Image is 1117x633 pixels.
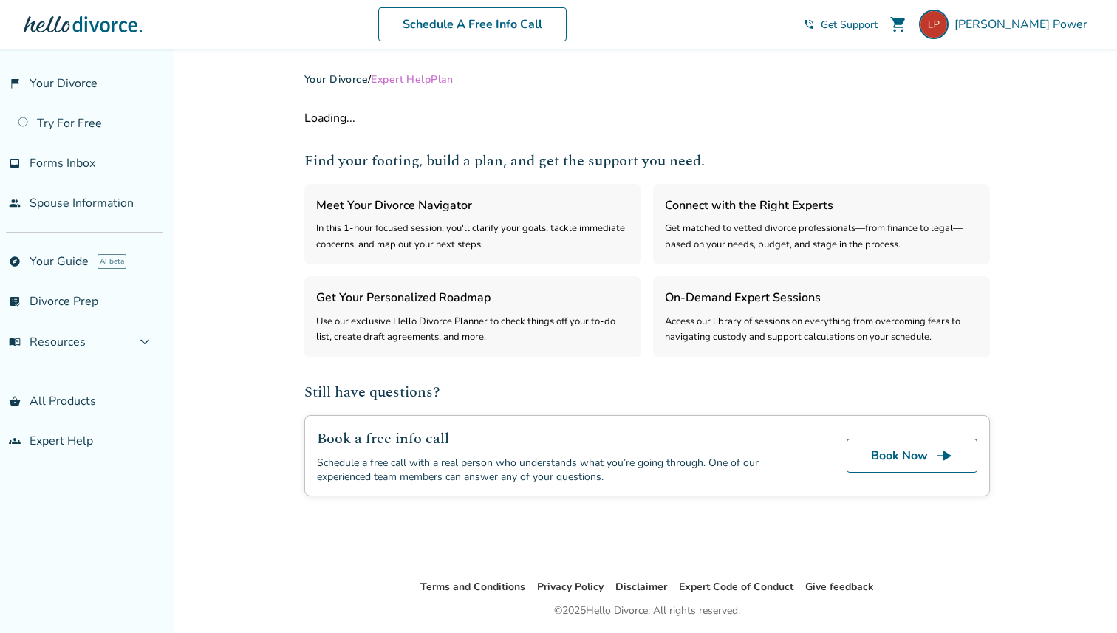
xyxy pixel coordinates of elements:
[537,580,604,594] a: Privacy Policy
[371,72,453,86] span: Expert Help Plan
[9,395,21,407] span: shopping_basket
[304,72,368,86] a: Your Divorce
[9,334,86,350] span: Resources
[317,456,811,484] div: Schedule a free call with a real person who understands what you’re going through. One of our exp...
[9,435,21,447] span: groups
[889,16,907,33] span: shopping_cart
[317,428,811,450] h2: Book a free info call
[954,16,1093,32] span: [PERSON_NAME] Power
[9,197,21,209] span: people
[919,10,949,39] img: lennypower@icloud.com
[665,221,978,253] div: Get matched to vetted divorce professionals—from finance to legal—based on your needs, budget, an...
[615,578,667,596] li: Disclaimer
[679,580,793,594] a: Expert Code of Conduct
[378,7,567,41] a: Schedule A Free Info Call
[316,314,629,346] div: Use our exclusive Hello Divorce Planner to check things off your to-do list, create draft agreeme...
[803,18,878,32] a: phone_in_talkGet Support
[803,18,815,30] span: phone_in_talk
[304,150,990,172] h2: Find your footing, build a plan, and get the support you need.
[9,256,21,267] span: explore
[304,110,990,126] div: Loading...
[30,155,95,171] span: Forms Inbox
[665,314,978,346] div: Access our library of sessions on everything from overcoming fears to navigating custody and supp...
[9,157,21,169] span: inbox
[554,602,740,620] div: © 2025 Hello Divorce. All rights reserved.
[98,254,126,269] span: AI beta
[304,72,990,86] div: /
[316,288,629,307] h3: Get Your Personalized Roadmap
[847,439,977,473] a: Book Nowline_end_arrow
[9,336,21,348] span: menu_book
[316,221,629,253] div: In this 1-hour focused session, you'll clarify your goals, tackle immediate concerns, and map out...
[805,578,874,596] li: Give feedback
[1043,562,1117,633] iframe: Chat Widget
[420,580,525,594] a: Terms and Conditions
[9,78,21,89] span: flag_2
[136,333,154,351] span: expand_more
[665,196,978,215] h3: Connect with the Right Experts
[935,447,953,465] span: line_end_arrow
[9,295,21,307] span: list_alt_check
[304,381,990,403] h2: Still have questions?
[821,18,878,32] span: Get Support
[665,288,978,307] h3: On-Demand Expert Sessions
[316,196,629,215] h3: Meet Your Divorce Navigator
